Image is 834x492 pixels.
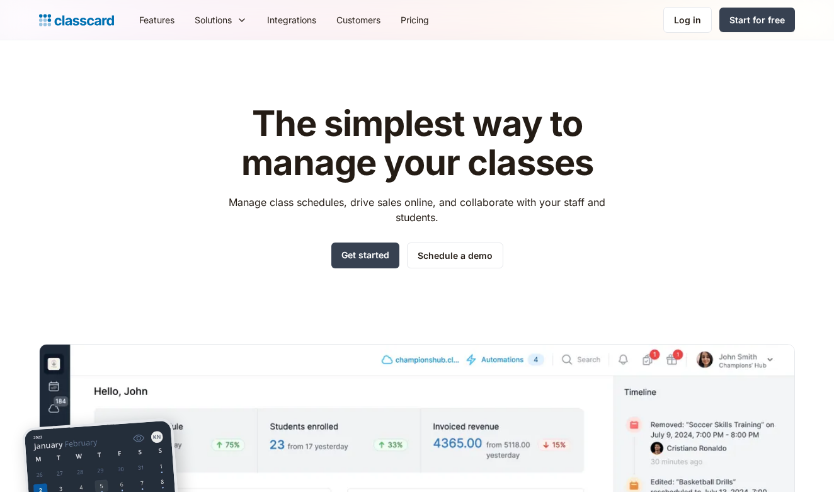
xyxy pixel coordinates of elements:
[257,6,326,34] a: Integrations
[719,8,795,32] a: Start for free
[39,11,114,29] a: home
[185,6,257,34] div: Solutions
[129,6,185,34] a: Features
[407,243,503,268] a: Schedule a demo
[674,13,701,26] div: Log in
[195,13,232,26] div: Solutions
[331,243,399,268] a: Get started
[326,6,391,34] a: Customers
[663,7,712,33] a: Log in
[391,6,439,34] a: Pricing
[729,13,785,26] div: Start for free
[217,195,617,225] p: Manage class schedules, drive sales online, and collaborate with your staff and students.
[217,105,617,182] h1: The simplest way to manage your classes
